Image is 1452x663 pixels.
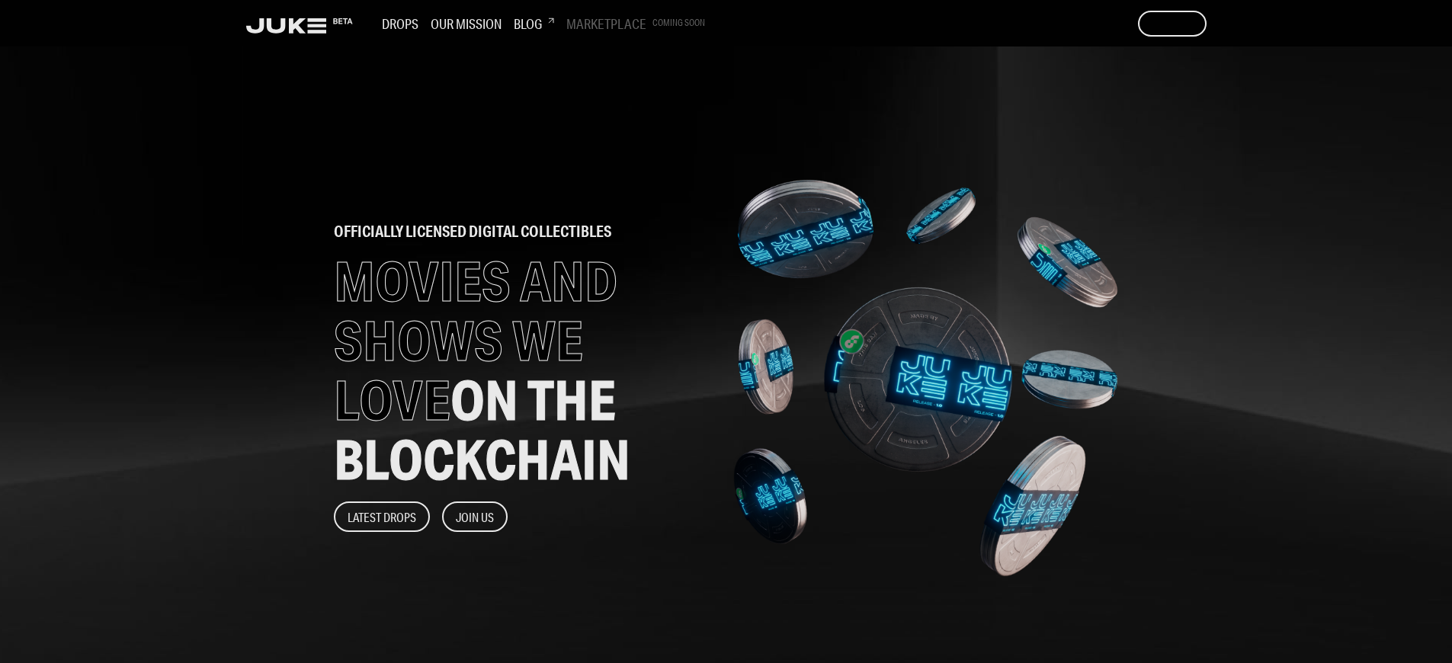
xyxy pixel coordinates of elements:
img: home-banner [733,115,1119,641]
button: Join Us [442,501,508,532]
h3: Our Mission [431,15,502,32]
h1: MOVIES AND SHOWS WE LOVE [334,251,704,489]
span: ON THE BLOCKCHAIN [334,367,630,492]
button: Latest Drops [334,501,430,532]
h3: Drops [382,15,418,32]
h3: Blog [514,15,554,32]
h2: officially licensed digital collectibles [334,224,704,239]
